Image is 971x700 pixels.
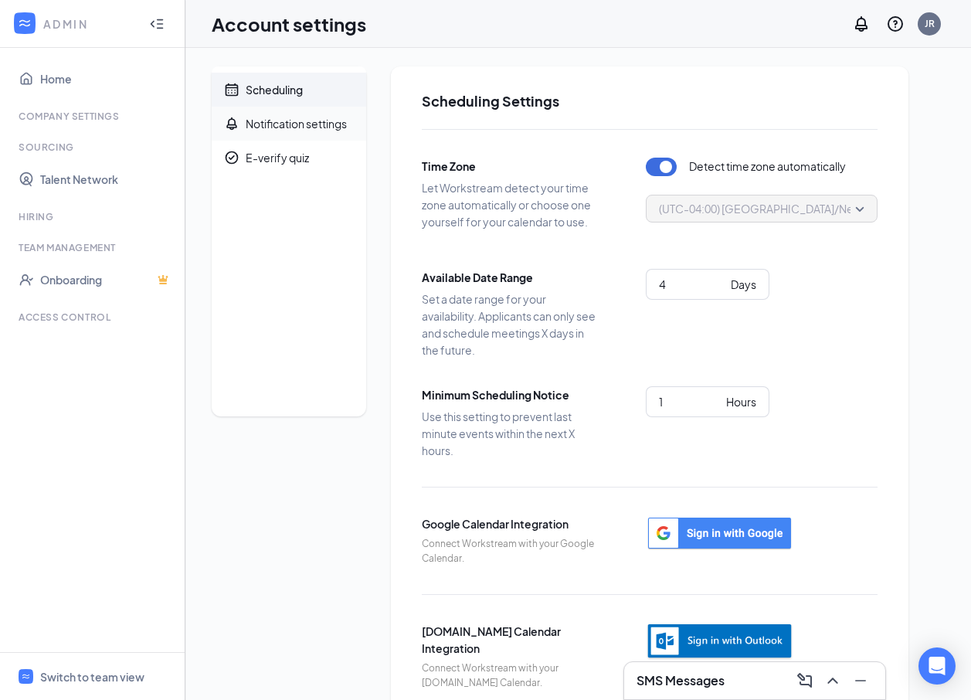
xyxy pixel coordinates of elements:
[212,141,366,175] a: CheckmarkCircleE-verify quiz
[224,150,239,165] svg: CheckmarkCircle
[925,17,935,30] div: JR
[149,16,165,32] svg: Collapse
[848,668,873,693] button: Minimize
[820,668,845,693] button: ChevronUp
[422,179,599,230] span: Let Workstream detect your time zone automatically or choose one yourself for your calendar to use.
[422,408,599,459] span: Use this setting to prevent last minute events within the next X hours.
[19,311,169,324] div: Access control
[21,671,31,681] svg: WorkstreamLogo
[40,164,172,195] a: Talent Network
[422,623,599,657] span: [DOMAIN_NAME] Calendar Integration
[212,11,366,37] h1: Account settings
[851,671,870,690] svg: Minimize
[19,110,169,123] div: Company Settings
[422,661,599,691] span: Connect Workstream with your [DOMAIN_NAME] Calendar.
[212,107,366,141] a: BellNotification settings
[886,15,905,33] svg: QuestionInfo
[659,197,966,220] span: (UTC-04:00) [GEOGRAPHIC_DATA]/New_York - Eastern Time
[246,82,303,97] div: Scheduling
[246,150,309,165] div: E-verify quiz
[224,82,239,97] svg: Calendar
[246,116,347,131] div: Notification settings
[19,241,169,254] div: Team Management
[918,647,956,685] div: Open Intercom Messenger
[793,668,817,693] button: ComposeMessage
[689,158,846,176] span: Detect time zone automatically
[422,91,878,110] h2: Scheduling Settings
[40,669,144,685] div: Switch to team view
[637,672,725,689] h3: SMS Messages
[212,73,366,107] a: CalendarScheduling
[422,291,599,358] span: Set a date range for your availability. Applicants can only see and schedule meetings X days in t...
[422,386,599,403] span: Minimum Scheduling Notice
[422,537,599,566] span: Connect Workstream with your Google Calendar.
[731,276,756,293] div: Days
[852,15,871,33] svg: Notifications
[422,515,599,532] span: Google Calendar Integration
[19,141,169,154] div: Sourcing
[823,671,842,690] svg: ChevronUp
[40,63,172,94] a: Home
[796,671,814,690] svg: ComposeMessage
[40,264,172,295] a: OnboardingCrown
[17,15,32,31] svg: WorkstreamLogo
[422,158,599,175] span: Time Zone
[422,269,599,286] span: Available Date Range
[726,393,756,410] div: Hours
[224,116,239,131] svg: Bell
[19,210,169,223] div: Hiring
[43,16,135,32] div: ADMIN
